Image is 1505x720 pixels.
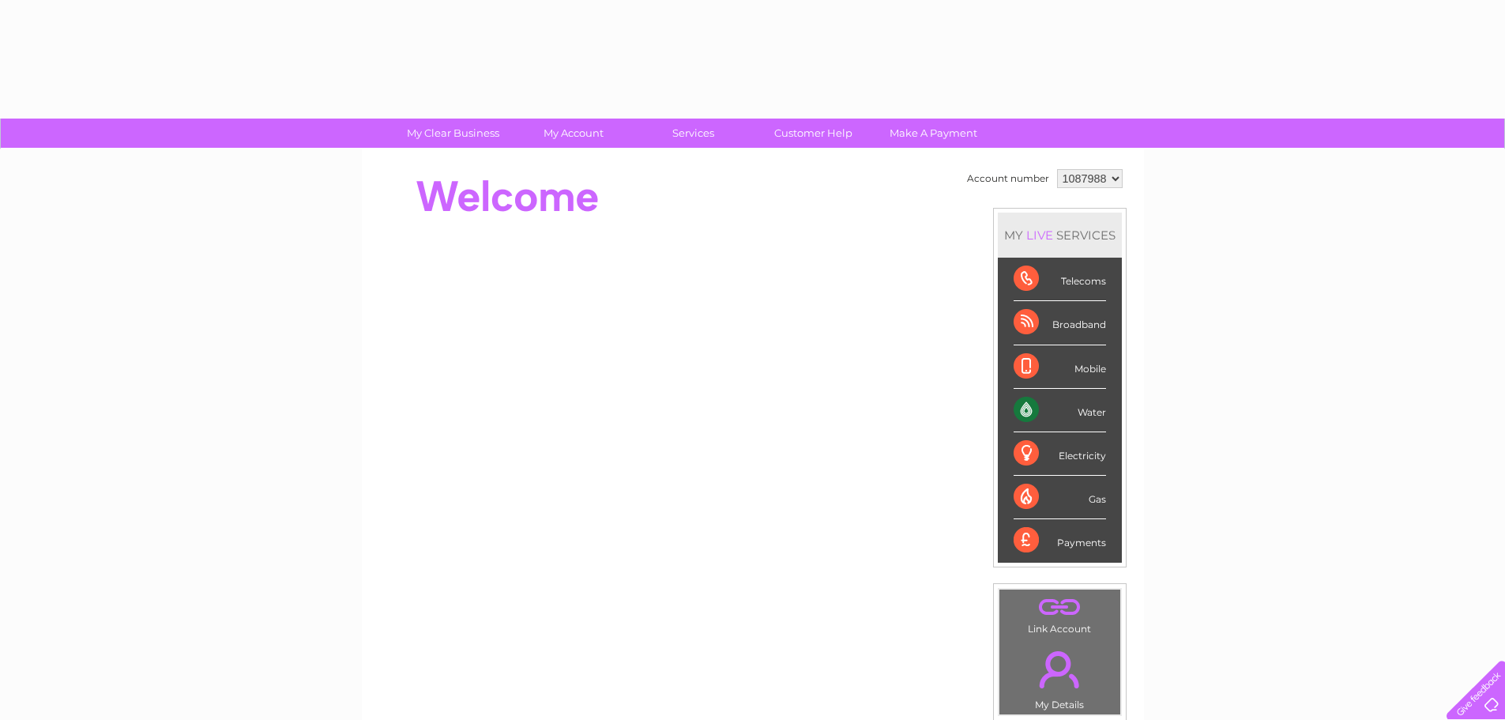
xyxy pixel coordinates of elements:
[999,638,1121,715] td: My Details
[963,165,1053,192] td: Account number
[1014,345,1106,389] div: Mobile
[1014,476,1106,519] div: Gas
[508,119,638,148] a: My Account
[999,589,1121,639] td: Link Account
[1003,594,1116,621] a: .
[388,119,518,148] a: My Clear Business
[1014,301,1106,345] div: Broadband
[748,119,879,148] a: Customer Help
[1014,258,1106,301] div: Telecoms
[1003,642,1116,697] a: .
[628,119,758,148] a: Services
[1014,432,1106,476] div: Electricity
[868,119,999,148] a: Make A Payment
[998,213,1122,258] div: MY SERVICES
[1023,228,1056,243] div: LIVE
[1014,519,1106,562] div: Payments
[1014,389,1106,432] div: Water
